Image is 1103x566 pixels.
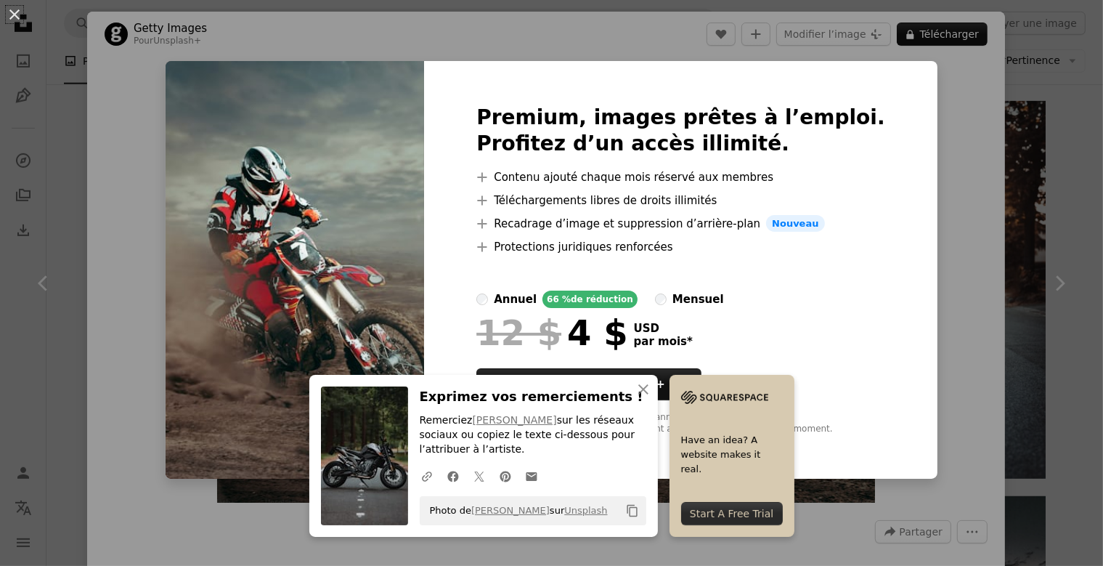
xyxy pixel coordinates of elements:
[472,414,556,426] a: [PERSON_NAME]
[476,368,701,400] button: Abonnez-vous àUnsplash+
[492,461,518,490] a: Partagez-lePinterest
[494,291,537,308] div: annuel
[420,387,646,408] h3: Exprimez vos remerciements !
[476,105,885,157] h2: Premium, images prêtes à l’emploi. Profitez d’un accès illimité.
[564,505,607,516] a: Unsplash
[634,322,693,335] span: USD
[681,387,768,408] img: file-1705255347840-230a6ab5bca9image
[476,192,885,209] li: Téléchargements libres de droits illimités
[476,314,627,352] div: 4 $
[681,433,783,477] span: Have an idea? A website makes it real.
[476,215,885,233] li: Recadrage d’image et suppression d’arrière-plan
[476,314,561,352] span: 12 $
[655,294,667,305] input: mensuel
[476,294,488,305] input: annuel66 %de réduction
[420,413,646,457] p: Remerciez sur les réseaux sociaux ou copiez le texte ci-dessous pour l’attribuer à l’artiste.
[634,335,693,348] span: par mois *
[476,169,885,186] li: Contenu ajouté chaque mois réservé aux membres
[518,461,545,490] a: Partager par mail
[166,61,424,480] img: premium_photo-1661963005592-182d602c6a3f
[423,499,608,522] span: Photo de sur
[440,461,466,490] a: Partagez-leFacebook
[681,502,783,525] div: Start A Free Trial
[672,291,724,308] div: mensuel
[669,375,794,537] a: Have an idea? A website makes it real.Start A Free Trial
[766,215,824,233] span: Nouveau
[466,461,492,490] a: Partagez-leTwitter
[476,238,885,256] li: Protections juridiques renforcées
[542,291,638,308] div: 66 % de réduction
[471,505,550,516] a: [PERSON_NAME]
[620,498,645,523] button: Copier dans le presse-papier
